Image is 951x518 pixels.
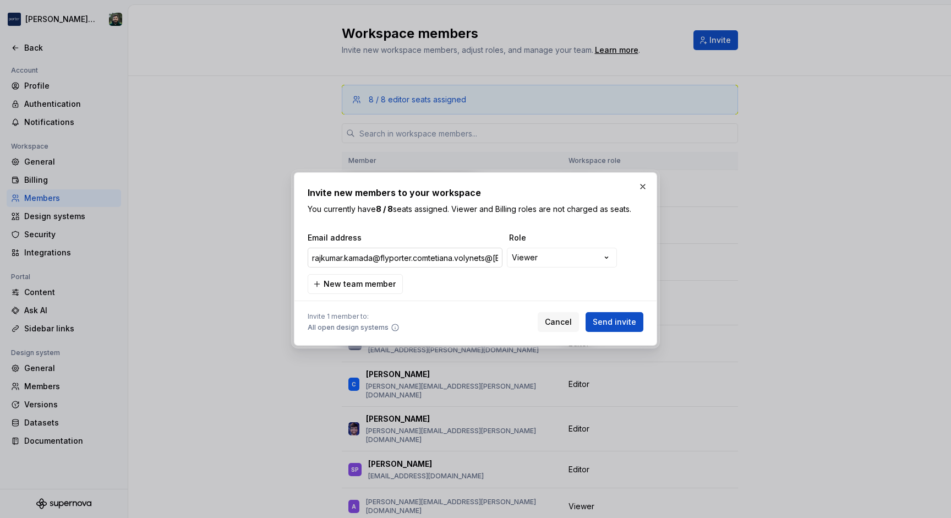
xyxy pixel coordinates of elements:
button: New team member [308,274,403,294]
b: 8 / 8 [376,204,393,214]
span: Role [509,232,619,243]
button: Send invite [586,312,643,332]
span: All open design systems [308,323,389,332]
span: Send invite [593,317,636,328]
span: New team member [324,279,396,290]
p: You currently have seats assigned. Viewer and Billing roles are not charged as seats. [308,204,643,215]
span: Cancel [545,317,572,328]
h2: Invite new members to your workspace [308,186,643,199]
button: Cancel [538,312,579,332]
span: Invite 1 member to: [308,312,400,321]
span: Email address [308,232,505,243]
